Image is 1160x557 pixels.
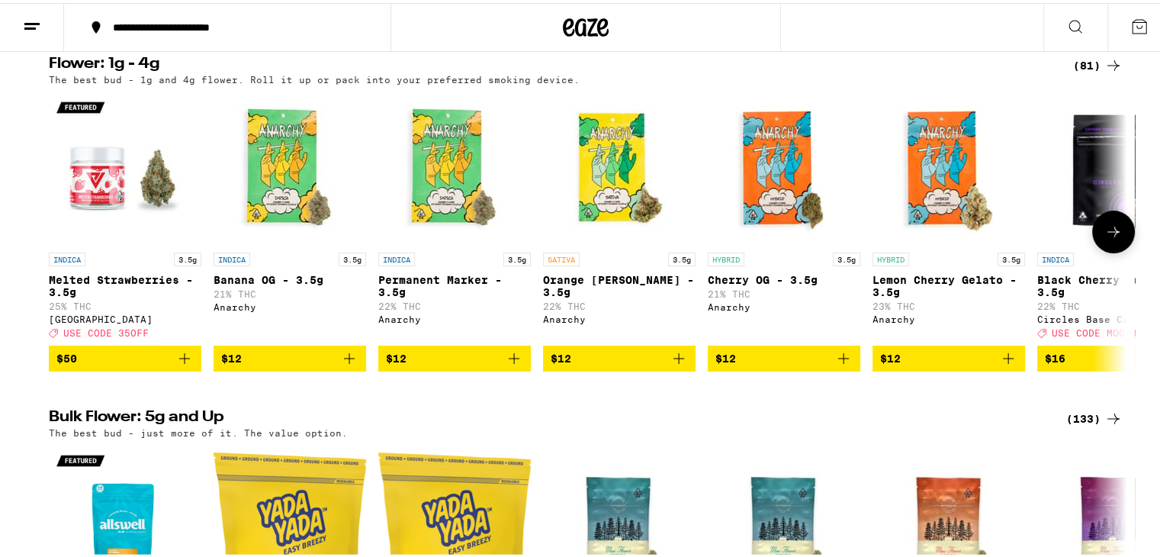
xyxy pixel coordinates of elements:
span: $12 [221,349,242,362]
span: Hi. Need any help? [9,11,110,23]
p: 22% THC [378,298,531,308]
h2: Bulk Flower: 5g and Up [49,407,1048,425]
p: 3.5g [998,250,1025,263]
p: Lemon Cherry Gelato - 3.5g [872,271,1025,295]
p: 3.5g [668,250,696,263]
button: Add to bag [49,343,201,369]
div: Anarchy [543,311,696,321]
img: Anarchy - Orange Runtz - 3.5g [543,89,696,242]
img: Anarchy - Banana OG - 3.5g [214,89,366,242]
span: $12 [715,349,736,362]
div: Anarchy [214,299,366,309]
p: SATIVA [543,250,580,263]
span: $12 [880,349,901,362]
p: The best bud - 1g and 4g flower. Roll it up or pack into your preferred smoking device. [49,72,580,82]
p: INDICA [378,250,415,263]
p: Permanent Marker - 3.5g [378,271,531,295]
p: INDICA [214,250,250,263]
a: Open page for Melted Strawberries - 3.5g from Ember Valley [49,89,201,343]
a: (81) [1073,53,1123,72]
span: $16 [1045,349,1065,362]
p: Banana OG - 3.5g [214,271,366,283]
img: Anarchy - Permanent Marker - 3.5g [378,89,531,242]
span: $12 [386,349,406,362]
p: 21% THC [214,286,366,296]
p: Orange [PERSON_NAME] - 3.5g [543,271,696,295]
span: $12 [551,349,571,362]
span: $50 [56,349,77,362]
button: Add to bag [543,343,696,369]
button: Add to bag [214,343,366,369]
p: HYBRID [872,250,909,263]
p: Cherry OG - 3.5g [708,271,860,283]
img: Ember Valley - Melted Strawberries - 3.5g [49,89,201,242]
a: (133) [1066,407,1123,425]
img: Anarchy - Lemon Cherry Gelato - 3.5g [872,89,1025,242]
span: USE CODE 35OFF [63,325,149,335]
div: Anarchy [708,299,860,309]
button: Add to bag [872,343,1025,369]
button: Add to bag [378,343,531,369]
p: INDICA [1037,250,1074,263]
p: HYBRID [708,250,744,263]
img: Anarchy - Cherry OG - 3.5g [708,89,860,242]
p: 3.5g [503,250,531,263]
p: 21% THC [708,286,860,296]
p: 3.5g [339,250,366,263]
span: USE CODE MOON30 [1052,325,1143,335]
p: 25% THC [49,298,201,308]
a: Open page for Banana OG - 3.5g from Anarchy [214,89,366,343]
p: 3.5g [833,250,860,263]
h2: Flower: 1g - 4g [49,53,1048,72]
a: Open page for Permanent Marker - 3.5g from Anarchy [378,89,531,343]
div: [GEOGRAPHIC_DATA] [49,311,201,321]
div: Anarchy [378,311,531,321]
div: Anarchy [872,311,1025,321]
a: Open page for Cherry OG - 3.5g from Anarchy [708,89,860,343]
p: INDICA [49,250,85,263]
a: Open page for Orange Runtz - 3.5g from Anarchy [543,89,696,343]
p: 22% THC [543,298,696,308]
a: Open page for Lemon Cherry Gelato - 3.5g from Anarchy [872,89,1025,343]
button: Add to bag [708,343,860,369]
p: The best bud - just more of it. The value option. [49,425,348,435]
p: 3.5g [174,250,201,263]
p: Melted Strawberries - 3.5g [49,271,201,295]
p: 23% THC [872,298,1025,308]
